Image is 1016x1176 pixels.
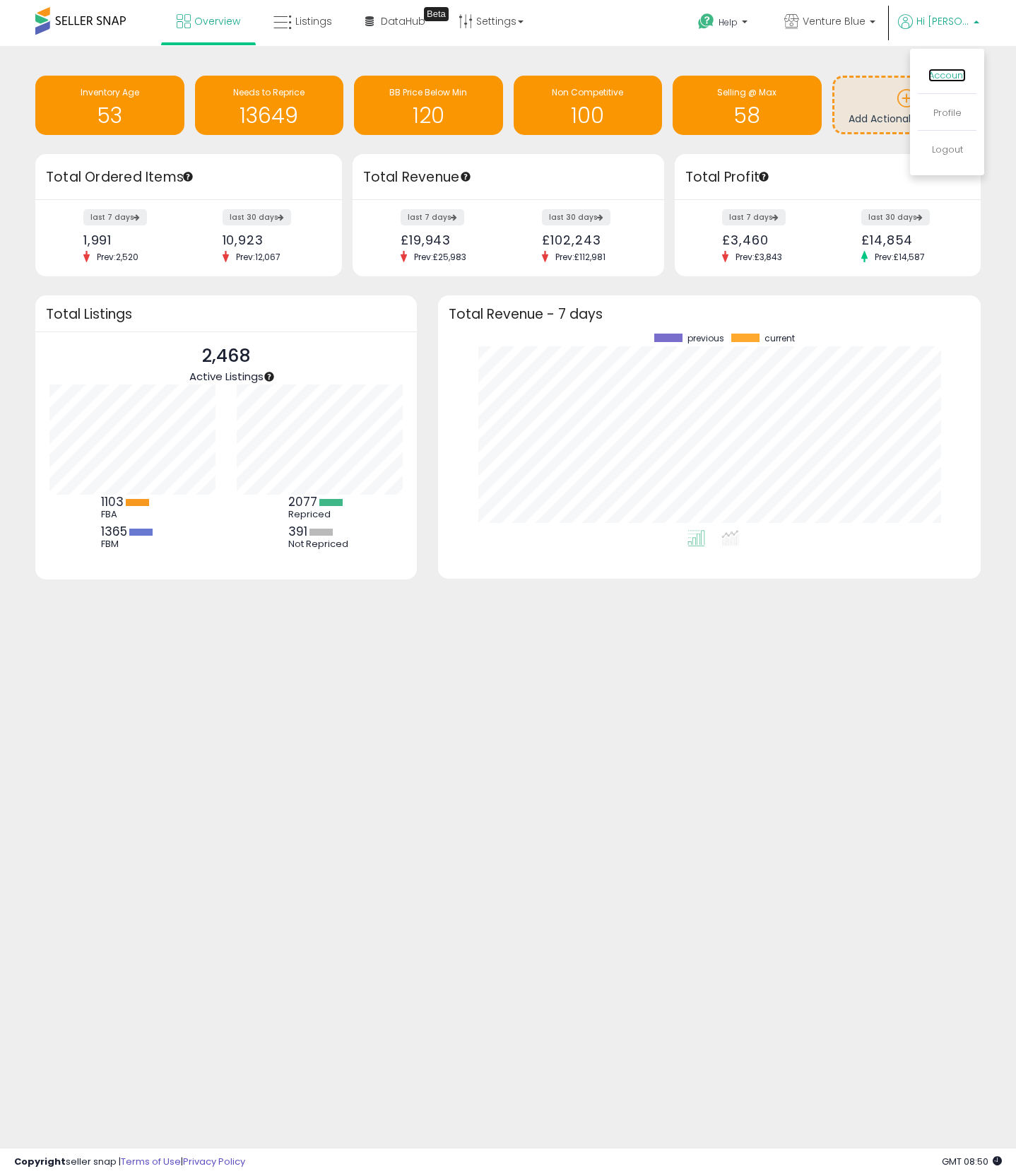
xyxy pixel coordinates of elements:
[263,370,276,383] div: Tooltip anchor
[288,539,352,550] div: Not Repriced
[381,14,425,28] span: DataHub
[363,167,654,187] h3: Total Revenue
[459,170,472,183] div: Tooltip anchor
[916,14,969,28] span: Hi [PERSON_NAME]
[861,209,930,225] label: last 30 days
[83,233,178,247] div: 1,991
[189,369,264,384] span: Active Listings
[932,143,963,156] a: Logout
[401,233,497,247] div: £19,943
[182,170,194,183] div: Tooltip anchor
[717,86,776,98] span: Selling @ Max
[548,251,613,263] span: Prev: £112,981
[407,251,473,263] span: Prev: £25,983
[202,104,337,127] h1: 13649
[101,539,165,550] div: FBM
[552,86,623,98] span: Non Competitive
[861,233,956,247] div: £14,854
[933,106,962,119] a: Profile
[868,251,932,263] span: Prev: £14,587
[223,233,317,247] div: 10,923
[514,76,663,135] a: Non Competitive 100
[928,69,966,82] a: Account
[722,233,817,247] div: £3,460
[194,14,240,28] span: Overview
[719,16,738,28] span: Help
[685,167,971,187] h3: Total Profit
[401,209,464,225] label: last 7 days
[898,14,979,46] a: Hi [PERSON_NAME]
[101,493,124,510] b: 1103
[389,86,467,98] span: BB Price Below Min
[542,233,639,247] div: £102,243
[834,78,979,132] a: Add Actionable Insights
[288,509,352,520] div: Repriced
[757,170,770,183] div: Tooltip anchor
[90,251,146,263] span: Prev: 2,520
[288,493,317,510] b: 2077
[521,104,656,127] h1: 100
[803,14,866,28] span: Venture Blue
[195,76,344,135] a: Needs to Reprice 13649
[46,167,331,187] h3: Total Ordered Items
[229,251,288,263] span: Prev: 12,067
[424,7,449,21] div: Tooltip anchor
[728,251,789,263] span: Prev: £3,843
[83,209,147,225] label: last 7 days
[46,309,406,319] h3: Total Listings
[295,14,332,28] span: Listings
[35,76,184,135] a: Inventory Age 53
[189,343,264,370] p: 2,468
[42,104,177,127] h1: 53
[673,76,822,135] a: Selling @ Max 58
[687,2,762,46] a: Help
[223,209,291,225] label: last 30 days
[687,334,724,343] span: previous
[354,76,503,135] a: BB Price Below Min 120
[680,104,815,127] h1: 58
[361,104,496,127] h1: 120
[233,86,305,98] span: Needs to Reprice
[722,209,786,225] label: last 7 days
[288,523,307,540] b: 391
[101,523,127,540] b: 1365
[849,112,964,126] span: Add Actionable Insights
[449,309,970,319] h3: Total Revenue - 7 days
[697,13,715,30] i: Get Help
[81,86,139,98] span: Inventory Age
[542,209,610,225] label: last 30 days
[101,509,165,520] div: FBA
[764,334,795,343] span: current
